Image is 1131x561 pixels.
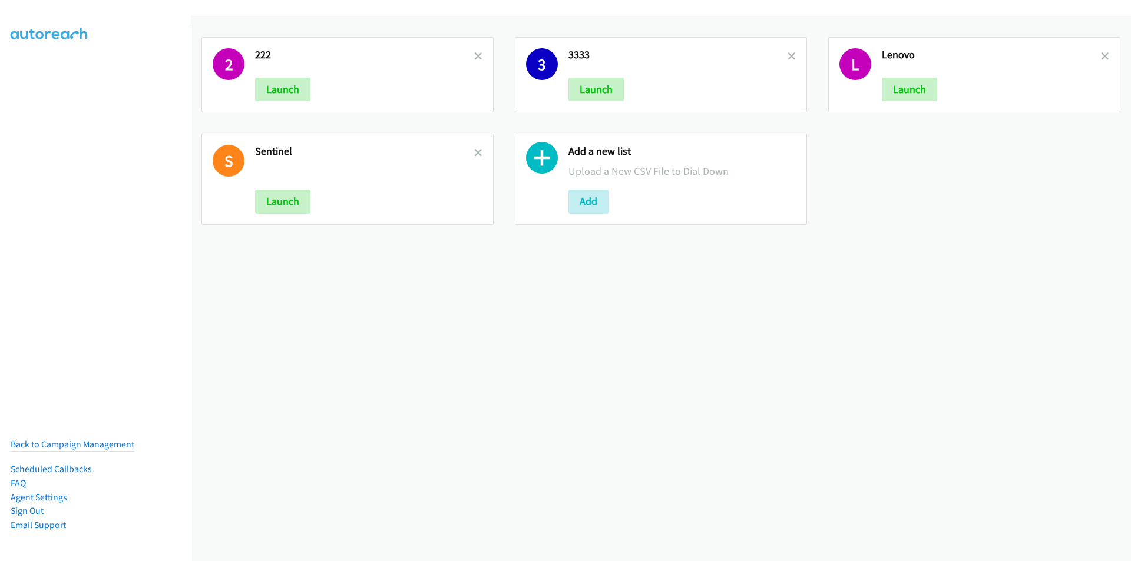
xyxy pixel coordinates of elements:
[568,145,796,158] h2: Add a new list
[11,492,67,503] a: Agent Settings
[568,78,624,101] button: Launch
[839,48,871,80] h1: L
[255,48,474,62] h2: 222
[213,145,244,177] h1: S
[526,48,558,80] h1: 3
[882,48,1101,62] h2: Lenovo
[255,190,310,213] button: Launch
[11,463,92,474] a: Scheduled Callbacks
[11,505,44,516] a: Sign Out
[255,78,310,101] button: Launch
[568,48,788,62] h2: 3333
[255,145,474,158] h2: Sentinel
[11,477,26,489] a: FAQ
[568,163,796,179] p: Upload a New CSV File to Dial Down
[11,519,66,530] a: Email Support
[213,48,244,80] h1: 2
[11,439,134,450] a: Back to Campaign Management
[882,78,937,101] button: Launch
[568,190,609,213] button: Add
